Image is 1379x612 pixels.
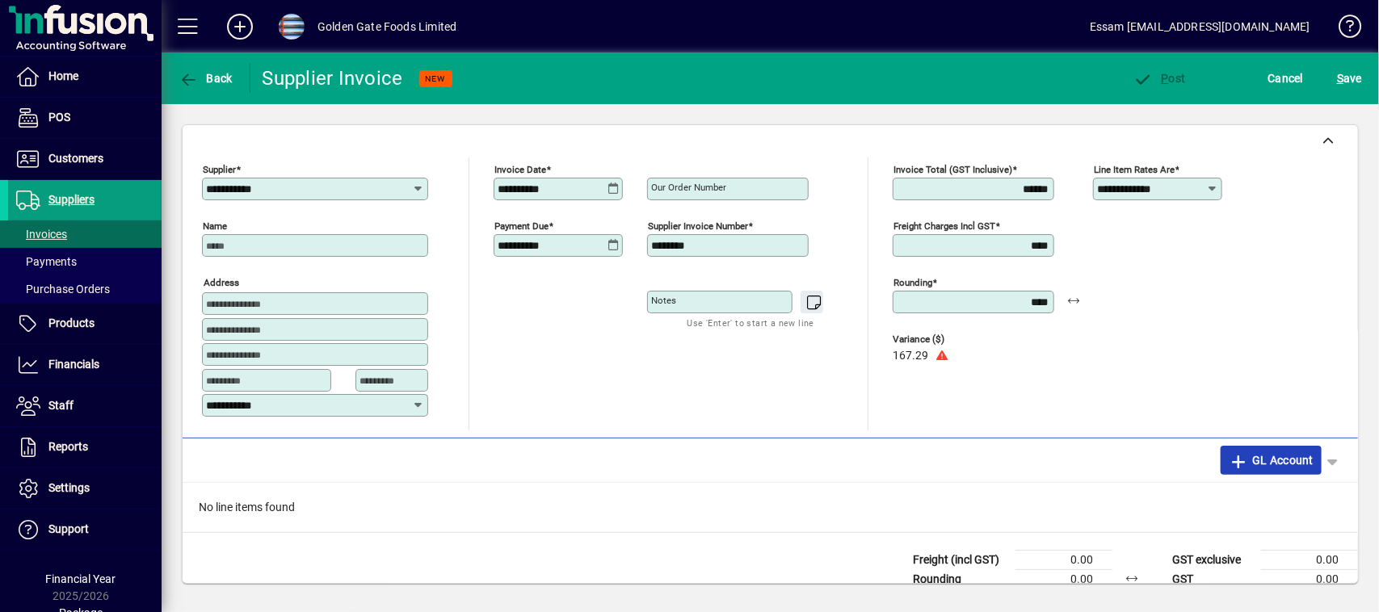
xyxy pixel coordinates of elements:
span: Invoices [16,228,67,241]
td: 0.00 [1261,550,1358,569]
div: Supplier Invoice [263,65,403,91]
a: Financials [8,345,162,385]
span: Suppliers [48,193,95,206]
button: Profile [266,12,317,41]
span: NEW [426,73,446,84]
span: POS [48,111,70,124]
mat-label: Invoice Total (GST inclusive) [893,164,1012,175]
a: Staff [8,386,162,426]
span: Support [48,522,89,535]
span: Cancel [1268,65,1304,91]
span: Customers [48,152,103,165]
mat-label: Our order number [651,182,726,193]
mat-label: Notes [651,295,676,306]
td: 0.00 [1015,550,1112,569]
mat-label: Name [203,220,227,232]
div: No line items found [183,483,1358,532]
div: Essam [EMAIL_ADDRESS][DOMAIN_NAME] [1090,14,1310,40]
span: 167.29 [893,350,928,363]
mat-label: Rounding [893,277,932,288]
span: Reports [48,440,88,453]
span: ost [1133,72,1186,85]
span: S [1337,72,1343,85]
span: P [1162,72,1169,85]
span: Financials [48,358,99,371]
a: Purchase Orders [8,275,162,303]
button: Cancel [1264,64,1308,93]
span: Variance ($) [893,334,990,345]
td: 0.00 [1015,569,1112,589]
a: POS [8,98,162,138]
a: Home [8,57,162,97]
a: Payments [8,248,162,275]
mat-label: Supplier [203,164,236,175]
span: Settings [48,481,90,494]
mat-label: Supplier invoice number [648,220,748,232]
span: Staff [48,399,74,412]
td: GST exclusive [1164,550,1261,569]
span: GL Account [1229,447,1314,473]
span: Payments [16,255,77,268]
a: Invoices [8,220,162,248]
div: Golden Gate Foods Limited [317,14,456,40]
td: GST [1164,569,1261,589]
a: Support [8,509,162,550]
mat-label: Line item rates are [1094,164,1175,175]
button: Add [214,12,266,41]
td: 0.00 [1261,569,1358,589]
button: Post [1129,64,1190,93]
a: Customers [8,139,162,179]
mat-label: Payment due [494,220,549,232]
a: Settings [8,468,162,509]
td: Rounding [905,569,1015,589]
mat-hint: Use 'Enter' to start a new line [687,313,814,332]
span: Financial Year [46,572,116,585]
a: Products [8,304,162,344]
button: Save [1333,64,1366,93]
button: Back [174,64,237,93]
a: Reports [8,427,162,467]
span: Purchase Orders [16,283,110,296]
app-page-header-button: Back [162,64,250,93]
span: Products [48,316,95,329]
a: Knowledge Base [1326,3,1359,56]
button: GL Account [1221,446,1322,475]
span: ave [1337,65,1362,91]
td: Freight (incl GST) [905,550,1015,569]
span: Home [48,69,78,82]
span: Back [179,72,233,85]
mat-label: Invoice date [494,164,546,175]
mat-label: Freight charges incl GST [893,220,995,232]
